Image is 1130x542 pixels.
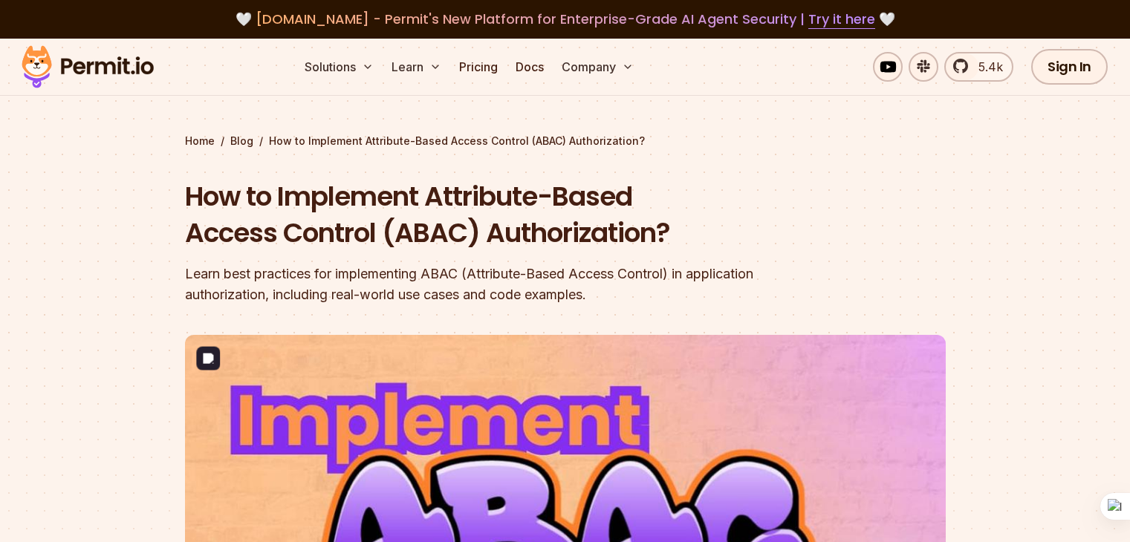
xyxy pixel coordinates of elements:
[453,52,504,82] a: Pricing
[185,264,756,305] div: Learn best practices for implementing ABAC (Attribute-Based Access Control) in application author...
[185,178,756,252] h1: How to Implement Attribute-Based Access Control (ABAC) Authorization?
[970,58,1003,76] span: 5.4k
[510,52,550,82] a: Docs
[185,134,946,148] div: / /
[230,134,253,148] a: Blog
[256,10,875,28] span: [DOMAIN_NAME] - Permit's New Platform for Enterprise-Grade AI Agent Security |
[185,134,215,148] a: Home
[386,52,447,82] button: Learn
[36,9,1094,30] div: 🤍 🤍
[944,52,1013,82] a: 5.4k
[808,10,875,29] a: Try it here
[299,52,380,82] button: Solutions
[15,42,160,92] img: Permit logo
[1031,49,1108,85] a: Sign In
[556,52,640,82] button: Company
